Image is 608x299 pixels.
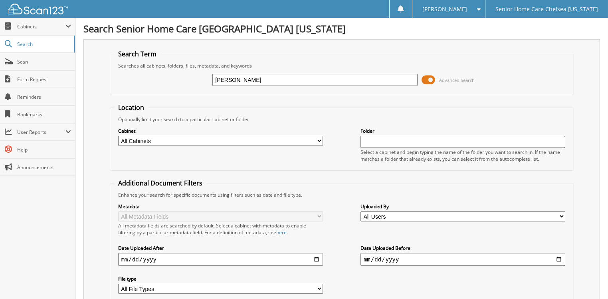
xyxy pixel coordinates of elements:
div: Select a cabinet and begin typing the name of the folder you want to search in. If the name match... [360,149,565,162]
legend: Location [114,103,148,112]
span: Search [17,41,70,48]
span: [PERSON_NAME] [422,7,467,12]
legend: Additional Document Filters [114,179,206,187]
span: Help [17,146,71,153]
input: end [360,253,565,266]
span: Senior Home Care Chelsea [US_STATE] [495,7,598,12]
span: Form Request [17,76,71,83]
legend: Search Term [114,50,160,58]
span: Bookmarks [17,111,71,118]
label: Folder [360,128,565,134]
label: Metadata [118,203,323,210]
a: here [276,229,287,236]
div: All metadata fields are searched by default. Select a cabinet with metadata to enable filtering b... [118,222,323,236]
span: Announcements [17,164,71,171]
div: Searches all cabinets, folders, files, metadata, and keywords [114,62,570,69]
span: Cabinets [17,23,65,30]
div: Enhance your search for specific documents using filters such as date and file type. [114,191,570,198]
div: Optionally limit your search to a particular cabinet or folder [114,116,570,123]
span: Reminders [17,94,71,100]
span: Advanced Search [440,77,475,83]
img: scan123-logo-white.svg [8,4,68,14]
span: Scan [17,58,71,65]
label: Date Uploaded After [118,245,323,251]
label: Date Uploaded Before [360,245,565,251]
label: Uploaded By [360,203,565,210]
label: Cabinet [118,128,323,134]
h1: Search Senior Home Care [GEOGRAPHIC_DATA] [US_STATE] [83,22,600,35]
label: File type [118,275,323,282]
iframe: Chat Widget [568,261,608,299]
span: User Reports [17,129,65,136]
input: start [118,253,323,266]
